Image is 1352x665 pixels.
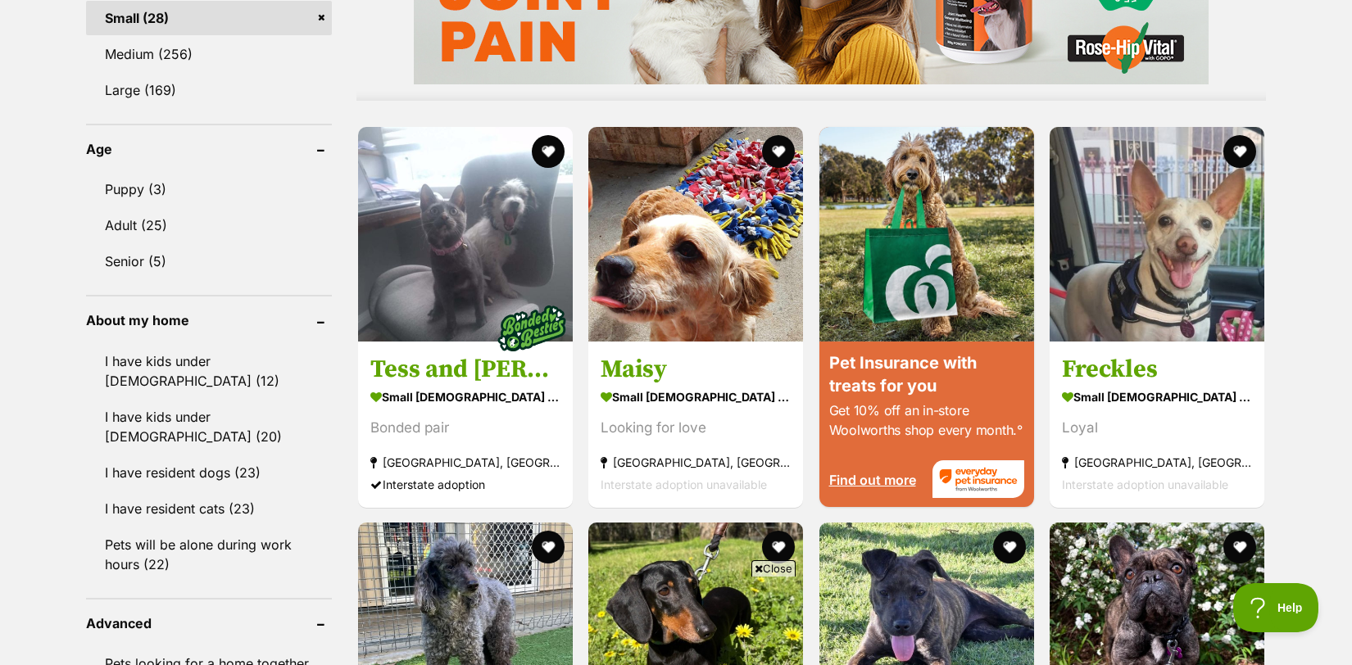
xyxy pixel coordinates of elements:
[86,37,332,71] a: Medium (256)
[370,416,560,438] div: Bonded pair
[1233,583,1319,632] iframe: Help Scout Beacon - Open
[1062,477,1228,491] span: Interstate adoption unavailable
[86,616,332,631] header: Advanced
[1062,384,1252,408] strong: small [DEMOGRAPHIC_DATA] Dog
[532,531,565,563] button: favourite
[588,127,803,342] img: Maisy - Cavalier King Charles Spaniel Dog
[993,531,1026,563] button: favourite
[491,287,573,369] img: bonded besties
[86,73,332,107] a: Large (169)
[86,1,332,35] a: Small (28)
[1050,341,1264,507] a: Freckles small [DEMOGRAPHIC_DATA] Dog Loyal [GEOGRAPHIC_DATA], [GEOGRAPHIC_DATA] Interstate adopt...
[1050,127,1264,342] img: Freckles - Jack Russell Terrier Dog
[601,477,767,491] span: Interstate adoption unavailable
[86,172,332,206] a: Puppy (3)
[601,450,791,473] strong: [GEOGRAPHIC_DATA], [GEOGRAPHIC_DATA]
[370,450,560,473] strong: [GEOGRAPHIC_DATA], [GEOGRAPHIC_DATA]
[588,341,803,507] a: Maisy small [DEMOGRAPHIC_DATA] Dog Looking for love [GEOGRAPHIC_DATA], [GEOGRAPHIC_DATA] Intersta...
[1223,135,1256,168] button: favourite
[358,127,573,342] img: Tess and Miley - Jack Russell Terrier Dog
[86,244,332,278] a: Senior (5)
[358,341,573,507] a: Tess and [PERSON_NAME] small [DEMOGRAPHIC_DATA] Dog Bonded pair [GEOGRAPHIC_DATA], [GEOGRAPHIC_DA...
[86,455,332,490] a: I have resident dogs (23)
[86,208,332,242] a: Adult (25)
[1062,353,1252,384] h3: Freckles
[86,313,332,328] header: About my home
[601,353,791,384] h3: Maisy
[86,400,332,454] a: I have kids under [DEMOGRAPHIC_DATA] (20)
[763,531,796,563] button: favourite
[763,135,796,168] button: favourite
[1062,450,1252,473] strong: [GEOGRAPHIC_DATA], [GEOGRAPHIC_DATA]
[751,560,796,577] span: Close
[1223,531,1256,563] button: favourite
[601,384,791,408] strong: small [DEMOGRAPHIC_DATA] Dog
[86,344,332,398] a: I have kids under [DEMOGRAPHIC_DATA] (12)
[601,416,791,438] div: Looking for love
[86,142,332,156] header: Age
[86,527,332,581] a: Pets will be alone during work hours (22)
[370,384,560,408] strong: small [DEMOGRAPHIC_DATA] Dog
[86,491,332,526] a: I have resident cats (23)
[378,583,974,657] iframe: Advertisement
[532,135,565,168] button: favourite
[370,473,560,495] div: Interstate adoption
[1062,416,1252,438] div: Loyal
[370,353,560,384] h3: Tess and [PERSON_NAME]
